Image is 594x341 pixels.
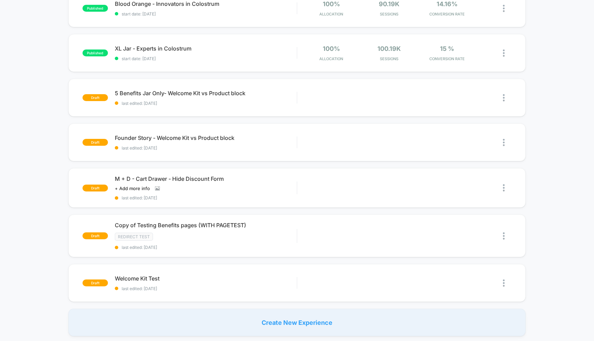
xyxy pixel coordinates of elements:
[420,12,474,16] span: CONVERSION RATE
[323,0,340,8] span: 100%
[440,45,454,52] span: 15 %
[420,56,474,61] span: CONVERSION RATE
[437,0,458,8] span: 14.16%
[115,0,297,7] span: Blood Orange - Innovators in Colostrum
[68,309,526,336] div: Create New Experience
[115,101,297,106] span: last edited: [DATE]
[115,195,297,200] span: last edited: [DATE]
[82,5,108,12] span: published
[323,45,340,52] span: 100%
[115,233,153,241] span: Redirect Test
[115,286,297,291] span: last edited: [DATE]
[319,56,343,61] span: Allocation
[115,45,297,52] span: XL Jar - Experts in Colostrum
[115,56,297,61] span: start date: [DATE]
[503,279,505,287] img: close
[115,186,150,191] span: + Add more info
[82,185,108,191] span: draft
[115,134,297,141] span: Founder Story - Welcome Kit vs Product block
[115,11,297,16] span: start date: [DATE]
[115,175,297,182] span: M + D - Cart Drawer - Hide Discount Form
[503,139,505,146] img: close
[115,245,297,250] span: last edited: [DATE]
[82,49,108,56] span: published
[82,139,108,146] span: draft
[82,94,108,101] span: draft
[319,12,343,16] span: Allocation
[115,145,297,151] span: last edited: [DATE]
[503,184,505,191] img: close
[82,232,108,239] span: draft
[503,5,505,12] img: close
[115,275,297,282] span: Welcome Kit Test
[362,56,416,61] span: Sessions
[115,222,297,229] span: Copy of Testing Benefits pages (WITH PAGETEST)
[82,279,108,286] span: draft
[115,90,297,97] span: 5 Benefits Jar Only- Welcome Kit vs Product block
[377,45,401,52] span: 100.19k
[503,49,505,57] img: close
[503,232,505,240] img: close
[503,94,505,101] img: close
[362,12,416,16] span: Sessions
[379,0,399,8] span: 90.19k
